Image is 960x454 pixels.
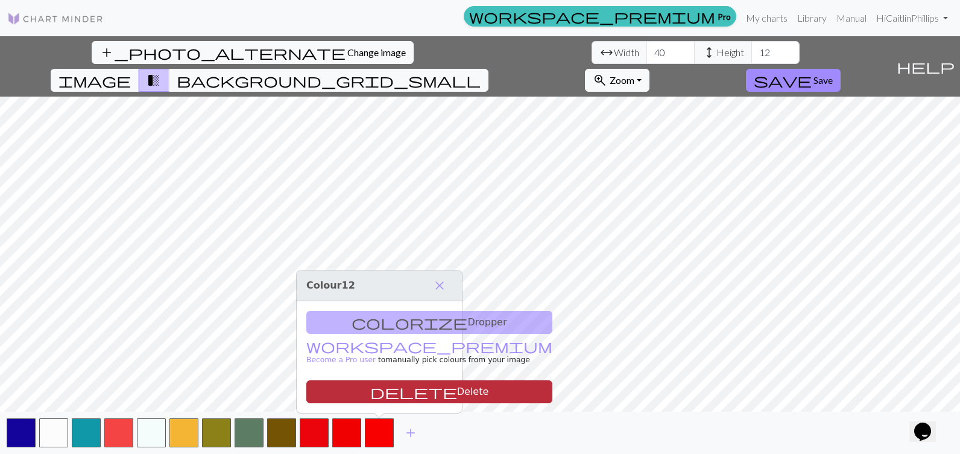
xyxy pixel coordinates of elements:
span: save [754,72,812,89]
span: image [58,72,131,89]
span: close [432,277,447,294]
a: Library [792,6,832,30]
img: Logo [7,11,104,26]
span: height [702,44,716,61]
button: Close [427,275,452,296]
button: Help [891,36,960,97]
span: zoom_in [593,72,607,89]
a: Pro [464,6,736,27]
button: Delete color [306,380,552,403]
small: to manually pick colours from your image [306,343,552,364]
button: Change image [92,41,414,64]
button: Zoom [585,69,649,92]
iframe: chat widget [909,406,948,442]
span: Save [813,74,833,86]
span: Height [716,45,744,60]
span: arrow_range [599,44,614,61]
a: Become a Pro user [306,343,552,364]
span: workspace_premium [469,8,715,25]
span: delete [370,383,457,400]
span: Width [614,45,639,60]
a: My charts [741,6,792,30]
span: transition_fade [147,72,161,89]
span: add [403,424,418,441]
span: Change image [347,46,406,58]
span: workspace_premium [306,337,552,354]
button: Save [746,69,841,92]
a: HiCaitlinPhillips [871,6,953,30]
span: background_grid_small [177,72,481,89]
span: add_photo_alternate [99,44,346,61]
a: Manual [832,6,871,30]
span: help [897,58,955,75]
span: Zoom [610,74,634,86]
button: Add color [396,421,426,444]
span: Colour 12 [306,280,355,291]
